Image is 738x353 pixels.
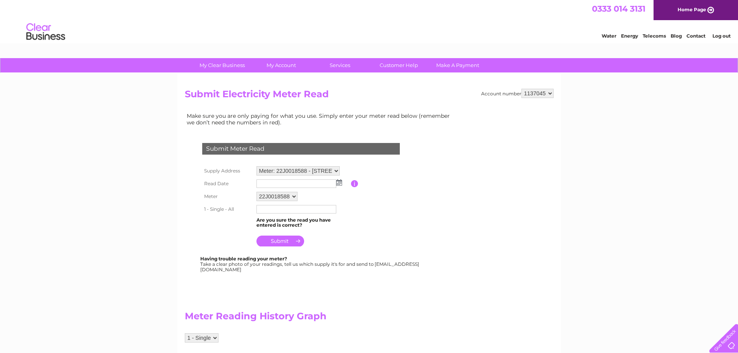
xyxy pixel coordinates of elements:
div: Submit Meter Read [202,143,400,155]
a: 0333 014 3131 [592,4,645,14]
th: Supply Address [200,164,255,177]
a: My Clear Business [190,58,254,72]
input: Information [351,180,358,187]
a: Blog [671,33,682,39]
th: Meter [200,190,255,203]
a: Energy [621,33,638,39]
div: Clear Business is a trading name of Verastar Limited (registered in [GEOGRAPHIC_DATA] No. 3667643... [186,4,552,38]
img: ... [336,179,342,186]
a: Make A Payment [426,58,490,72]
a: Services [308,58,372,72]
input: Submit [256,236,304,246]
a: My Account [249,58,313,72]
div: Take a clear photo of your readings, tell us which supply it's for and send to [EMAIL_ADDRESS][DO... [200,256,420,272]
a: Water [602,33,616,39]
h2: Meter Reading History Graph [185,311,456,325]
a: Contact [686,33,705,39]
td: Make sure you are only paying for what you use. Simply enter your meter read below (remember we d... [185,111,456,127]
b: Having trouble reading your meter? [200,256,287,262]
img: logo.png [26,20,65,44]
div: Account number [481,89,554,98]
th: 1 - Single - All [200,203,255,215]
a: Customer Help [367,58,431,72]
a: Telecoms [643,33,666,39]
h2: Submit Electricity Meter Read [185,89,554,103]
th: Read Date [200,177,255,190]
td: Are you sure the read you have entered is correct? [255,215,351,230]
a: Log out [712,33,731,39]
